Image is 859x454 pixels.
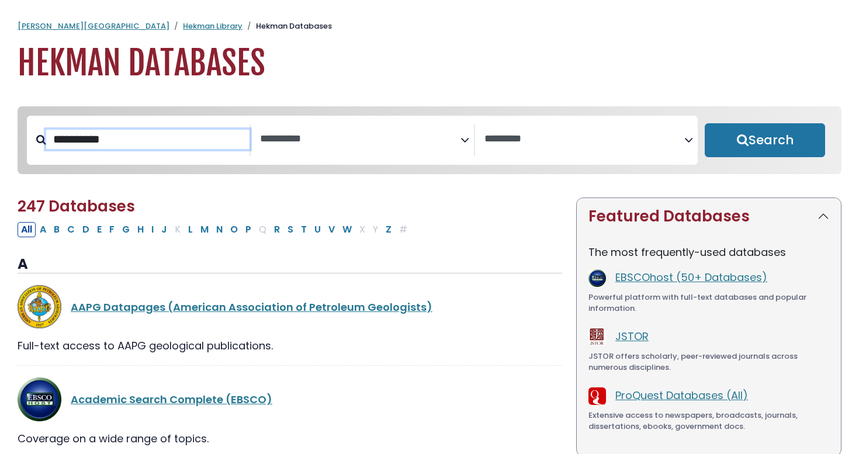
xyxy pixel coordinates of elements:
[18,338,562,354] div: Full-text access to AAPG geological publications.
[36,222,50,237] button: Filter Results A
[18,20,841,32] nav: breadcrumb
[484,133,684,145] textarea: Search
[260,133,460,145] textarea: Search
[588,410,829,432] div: Extensive access to newspapers, broadcasts, journals, dissertations, ebooks, government docs.
[227,222,241,237] button: Filter Results O
[615,329,649,344] a: JSTOR
[382,222,395,237] button: Filter Results Z
[71,392,272,407] a: Academic Search Complete (EBSCO)
[271,222,283,237] button: Filter Results R
[18,20,169,32] a: [PERSON_NAME][GEOGRAPHIC_DATA]
[325,222,338,237] button: Filter Results V
[18,196,135,217] span: 247 Databases
[339,222,355,237] button: Filter Results W
[158,222,171,237] button: Filter Results J
[18,44,841,83] h1: Hekman Databases
[577,198,841,235] button: Featured Databases
[297,222,310,237] button: Filter Results T
[46,130,250,149] input: Search database by title or keyword
[119,222,133,237] button: Filter Results G
[588,292,829,314] div: Powerful platform with full-text databases and popular information.
[588,351,829,373] div: JSTOR offers scholarly, peer-reviewed journals across numerous disciplines.
[705,123,825,157] button: Submit for Search Results
[18,106,841,174] nav: Search filters
[588,244,829,260] p: The most frequently-used databases
[615,270,767,285] a: EBSCOhost (50+ Databases)
[243,20,332,32] li: Hekman Databases
[18,221,412,236] div: Alpha-list to filter by first letter of database name
[64,222,78,237] button: Filter Results C
[18,431,562,446] div: Coverage on a wide range of topics.
[284,222,297,237] button: Filter Results S
[615,388,748,403] a: ProQuest Databases (All)
[50,222,63,237] button: Filter Results B
[93,222,105,237] button: Filter Results E
[197,222,212,237] button: Filter Results M
[106,222,118,237] button: Filter Results F
[213,222,226,237] button: Filter Results N
[79,222,93,237] button: Filter Results D
[71,300,432,314] a: AAPG Datapages (American Association of Petroleum Geologists)
[134,222,147,237] button: Filter Results H
[242,222,255,237] button: Filter Results P
[18,222,36,237] button: All
[185,222,196,237] button: Filter Results L
[183,20,243,32] a: Hekman Library
[18,256,562,273] h3: A
[148,222,157,237] button: Filter Results I
[311,222,324,237] button: Filter Results U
